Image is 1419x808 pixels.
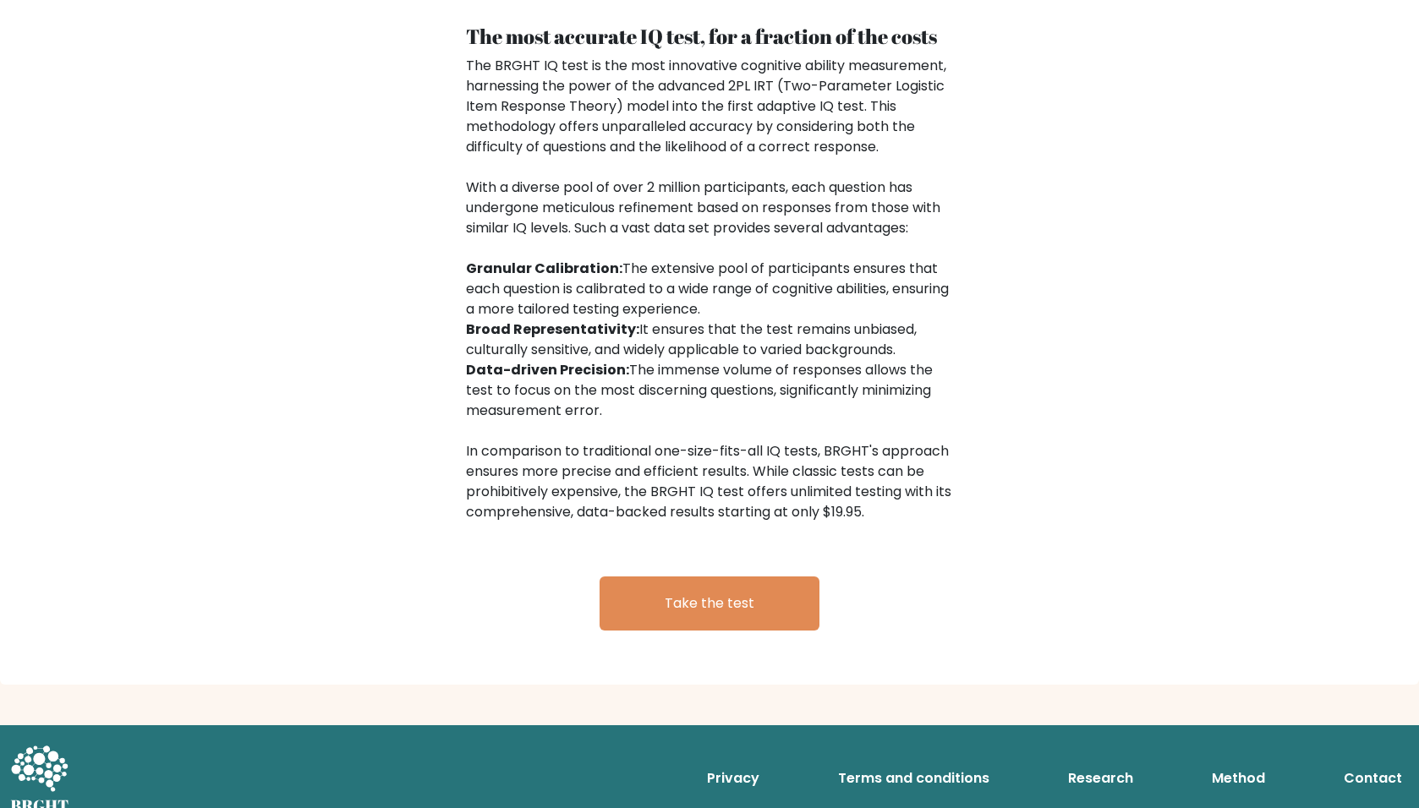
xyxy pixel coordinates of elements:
b: Data-driven Precision: [466,360,629,379]
a: Terms and conditions [831,762,996,795]
div: The BRGHT IQ test is the most innovative cognitive ability measurement, harnessing the power of t... [466,56,953,522]
a: Privacy [700,762,766,795]
b: Broad Representativity: [466,319,639,339]
b: Granular Calibration: [466,259,622,278]
a: Take the test [600,576,819,631]
a: Research [1061,762,1140,795]
a: Contact [1337,762,1409,795]
h4: The most accurate IQ test, for a fraction of the costs [466,25,953,49]
a: Method [1205,762,1272,795]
